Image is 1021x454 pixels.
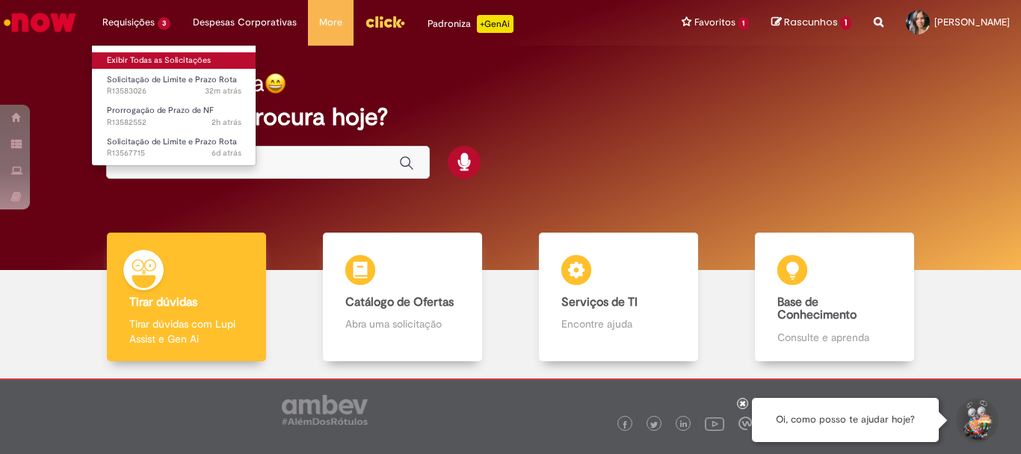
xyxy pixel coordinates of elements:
a: Exibir Todas as Solicitações [92,52,256,69]
p: +GenAi [477,15,513,33]
span: R13567715 [107,147,241,159]
p: Consulte e aprenda [777,330,891,345]
span: 1 [738,17,750,30]
a: Rascunhos [771,16,851,30]
img: logo_footer_twitter.png [650,421,658,429]
button: Iniciar Conversa de Suporte [954,398,999,443]
a: Serviços de TI Encontre ajuda [510,233,727,362]
span: Requisições [102,15,155,30]
p: Tirar dúvidas com Lupi Assist e Gen Ai [129,316,243,346]
a: Aberto R13583026 : Solicitação de Limite e Prazo Rota [92,72,256,99]
span: 32m atrás [205,85,241,96]
span: Despesas Corporativas [193,15,297,30]
b: Base de Conhecimento [777,295,857,323]
span: More [319,15,342,30]
span: Solicitação de Limite e Prazo Rota [107,74,237,85]
p: Abra uma solicitação [345,316,459,331]
img: ServiceNow [1,7,78,37]
span: [PERSON_NAME] [934,16,1010,28]
a: Aberto R13582552 : Prorrogação de Prazo de NF [92,102,256,130]
b: Tirar dúvidas [129,295,197,310]
a: Base de Conhecimento Consulte e aprenda [727,233,943,362]
time: 25/09/2025 16:14:48 [212,147,241,159]
div: Padroniza [428,15,513,33]
img: logo_footer_ambev_rotulo_gray.png [282,395,368,425]
a: Catálogo de Ofertas Abra uma solicitação [294,233,510,362]
span: Rascunhos [784,15,838,29]
a: Aberto R13567715 : Solicitação de Limite e Prazo Rota [92,134,256,162]
span: 3 [158,17,170,30]
b: Catálogo de Ofertas [345,295,454,310]
img: click_logo_yellow_360x200.png [365,10,405,33]
span: 2h atrás [212,117,241,128]
img: logo_footer_youtube.png [705,414,724,433]
span: Favoritos [694,15,735,30]
img: logo_footer_linkedin.png [680,420,688,429]
time: 30/09/2025 15:54:47 [212,117,241,128]
time: 30/09/2025 16:54:15 [205,85,241,96]
h2: O que você procura hoje? [106,104,915,130]
ul: Requisições [91,45,256,166]
span: Prorrogação de Prazo de NF [107,105,214,116]
span: R13582552 [107,117,241,129]
p: Encontre ajuda [561,316,675,331]
span: 1 [840,16,851,30]
div: Oi, como posso te ajudar hoje? [752,398,939,442]
span: Solicitação de Limite e Prazo Rota [107,136,237,147]
img: logo_footer_workplace.png [738,417,752,430]
img: logo_footer_facebook.png [621,421,629,429]
a: Tirar dúvidas Tirar dúvidas com Lupi Assist e Gen Ai [78,233,294,362]
b: Serviços de TI [561,295,638,310]
span: 6d atrás [212,147,241,159]
img: happy-face.png [265,73,286,94]
span: R13583026 [107,85,241,97]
